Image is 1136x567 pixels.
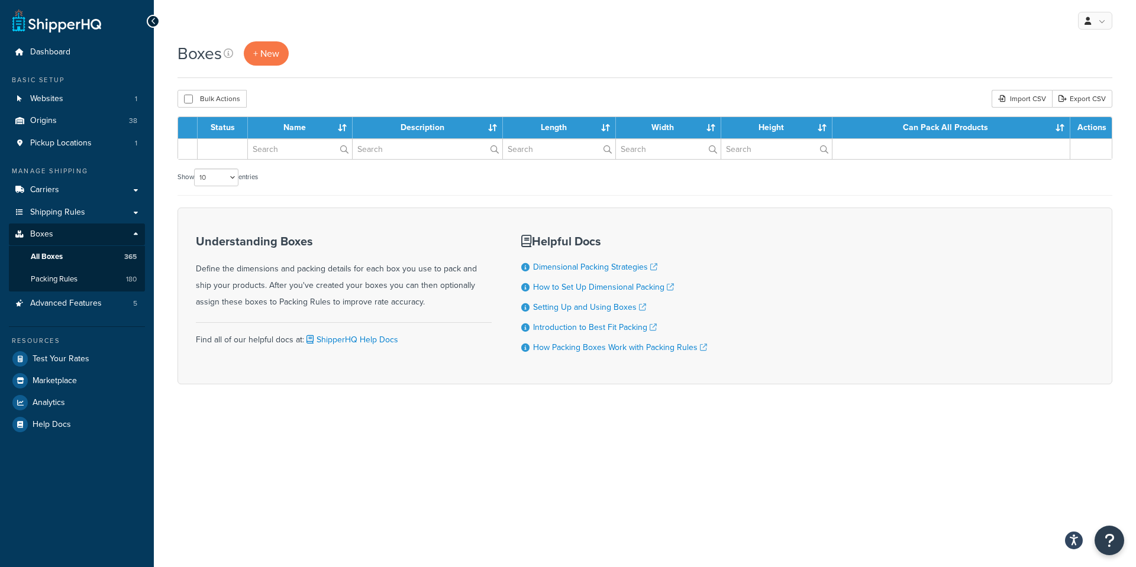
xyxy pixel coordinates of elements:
div: Manage Shipping [9,166,145,176]
span: Help Docs [33,420,71,430]
li: Packing Rules [9,268,145,290]
th: Description [353,117,503,138]
li: Advanced Features [9,293,145,315]
th: Name [248,117,353,138]
span: Boxes [30,229,53,239]
a: All Boxes 365 [9,246,145,268]
a: ShipperHQ Help Docs [304,333,398,346]
h1: Boxes [177,42,222,65]
a: Pickup Locations 1 [9,132,145,154]
span: 5 [133,299,137,309]
a: Setting Up and Using Boxes [533,301,646,313]
th: Status [198,117,248,138]
input: Search [248,139,352,159]
a: Carriers [9,179,145,201]
span: 1 [135,94,137,104]
select: Showentries [194,169,238,186]
a: Boxes [9,223,145,245]
span: Websites [30,94,63,104]
span: Marketplace [33,376,77,386]
span: Dashboard [30,47,70,57]
span: Analytics [33,398,65,408]
a: Advanced Features 5 [9,293,145,315]
div: Define the dimensions and packing details for each box you use to pack and ship your products. Af... [196,235,492,310]
th: Width [616,117,721,138]
div: Basic Setup [9,75,145,85]
li: All Boxes [9,246,145,268]
li: Boxes [9,223,145,291]
a: + New [244,41,289,66]
span: + New [253,47,279,60]
th: Height [721,117,832,138]
li: Pickup Locations [9,132,145,154]
span: 365 [124,252,137,262]
th: Can Pack All Products [832,117,1070,138]
button: Bulk Actions [177,90,247,108]
input: Search [353,139,502,159]
input: Search [616,139,720,159]
a: Analytics [9,392,145,413]
span: All Boxes [31,252,63,262]
span: Advanced Features [30,299,102,309]
a: How to Set Up Dimensional Packing [533,281,674,293]
a: Shipping Rules [9,202,145,223]
a: Packing Rules 180 [9,268,145,290]
a: Dimensional Packing Strategies [533,261,657,273]
div: Find all of our helpful docs at: [196,322,492,348]
a: Introduction to Best Fit Packing [533,321,657,333]
h3: Understanding Boxes [196,235,492,248]
a: How Packing Boxes Work with Packing Rules [533,341,707,354]
span: Carriers [30,185,59,195]
li: Origins [9,110,145,132]
span: Test Your Rates [33,354,89,364]
button: Open Resource Center [1095,526,1124,555]
a: Test Your Rates [9,348,145,370]
span: Shipping Rules [30,208,85,218]
span: 1 [135,138,137,148]
span: 38 [129,116,137,126]
a: Origins 38 [9,110,145,132]
input: Search [503,139,615,159]
span: Packing Rules [31,274,78,284]
a: Marketplace [9,370,145,391]
div: Import CSV [992,90,1052,108]
li: Websites [9,88,145,110]
a: Help Docs [9,414,145,435]
a: Websites 1 [9,88,145,110]
label: Show entries [177,169,258,186]
h3: Helpful Docs [521,235,707,248]
a: Export CSV [1052,90,1112,108]
a: Dashboard [9,41,145,63]
th: Length [503,117,616,138]
span: 180 [126,274,137,284]
span: Pickup Locations [30,138,92,148]
span: Origins [30,116,57,126]
a: ShipperHQ Home [12,9,101,33]
th: Actions [1070,117,1112,138]
input: Search [721,139,832,159]
div: Resources [9,336,145,346]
